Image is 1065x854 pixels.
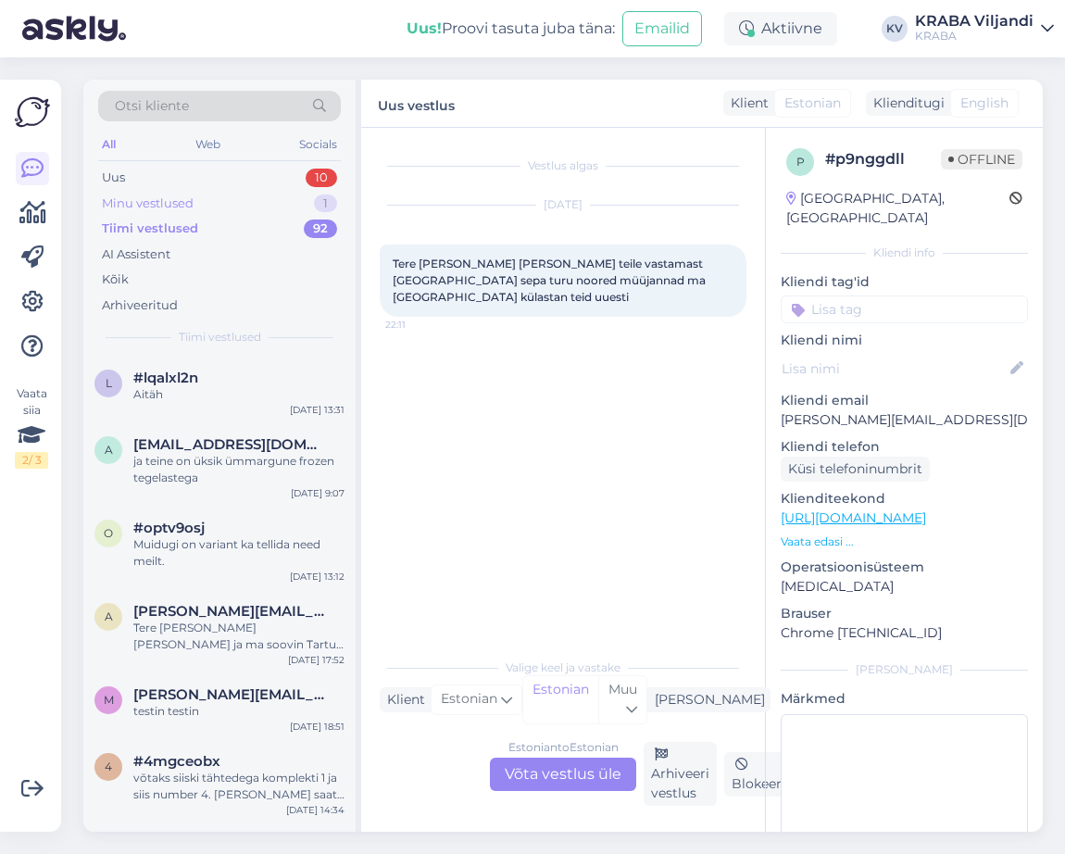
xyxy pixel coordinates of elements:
[608,681,637,697] span: Muu
[781,509,926,526] a: [URL][DOMAIN_NAME]
[133,386,345,403] div: Aitäh
[304,220,337,238] div: 92
[441,689,497,710] span: Estonian
[781,577,1028,597] p: [MEDICAL_DATA]
[378,91,455,116] label: Uus vestlus
[15,94,50,130] img: Askly Logo
[781,558,1028,577] p: Operatsioonisüsteem
[15,385,48,469] div: Vaata siia
[882,16,908,42] div: KV
[105,760,112,773] span: 4
[781,623,1028,643] p: Chrome [TECHNICAL_ID]
[782,358,1007,379] input: Lisa nimi
[490,758,636,791] div: Võta vestlus üle
[105,609,113,623] span: a
[647,690,765,710] div: [PERSON_NAME]
[393,257,708,304] span: Tere [PERSON_NAME] [PERSON_NAME] teile vastamast [GEOGRAPHIC_DATA] sepa turu noored müüjannad ma ...
[291,486,345,500] div: [DATE] 9:07
[133,536,345,570] div: Muidugi on variant ka tellida need meilt.
[133,370,198,386] span: #lqalxl2n
[786,189,1009,228] div: [GEOGRAPHIC_DATA], [GEOGRAPHIC_DATA]
[407,18,615,40] div: Proovi tasuta juba täna:
[133,520,205,536] span: #optv9osj
[781,295,1028,323] input: Lisa tag
[781,437,1028,457] p: Kliendi telefon
[723,94,769,113] div: Klient
[508,739,619,756] div: Estonian to Estonian
[133,770,345,803] div: võtaks siiski tähtedega komplekti 1 ja siis number 4. [PERSON_NAME] saata [EMAIL_ADDRESS][DOMAIN_...
[102,220,198,238] div: Tiimi vestlused
[106,376,112,390] span: l
[133,753,220,770] span: #4mgceobx
[380,196,746,213] div: [DATE]
[825,148,941,170] div: # p9nggdll
[133,686,326,703] span: mariela.rampe11@gmail.com
[781,489,1028,509] p: Klienditeekond
[380,659,746,676] div: Valige keel ja vastake
[915,14,1034,29] div: KRABA Viljandi
[102,195,194,213] div: Minu vestlused
[102,245,170,264] div: AI Assistent
[644,742,717,806] div: Arhiveeri vestlus
[784,94,841,113] span: Estonian
[102,296,178,315] div: Arhiveeritud
[380,157,746,174] div: Vestlus algas
[314,195,337,213] div: 1
[781,689,1028,709] p: Märkmed
[523,676,598,723] div: Estonian
[133,603,326,620] span: allan.matt19@gmail.com
[796,155,805,169] span: p
[380,690,425,710] div: Klient
[286,803,345,817] div: [DATE] 14:34
[781,604,1028,623] p: Brauser
[179,329,261,345] span: Tiimi vestlused
[622,11,702,46] button: Emailid
[866,94,945,113] div: Klienditugi
[104,526,113,540] span: o
[290,720,345,734] div: [DATE] 18:51
[781,391,1028,410] p: Kliendi email
[781,272,1028,292] p: Kliendi tag'id
[105,443,113,457] span: a
[133,703,345,720] div: testin testin
[960,94,1009,113] span: English
[306,169,337,187] div: 10
[290,570,345,584] div: [DATE] 13:12
[15,452,48,469] div: 2 / 3
[104,693,114,707] span: m
[781,661,1028,678] div: [PERSON_NAME]
[133,453,345,486] div: ja teine on üksik ümmargune frozen tegelastega
[781,331,1028,350] p: Kliendi nimi
[915,29,1034,44] div: KRABA
[295,132,341,157] div: Socials
[781,534,1028,550] p: Vaata edasi ...
[290,403,345,417] div: [DATE] 13:31
[781,410,1028,430] p: [PERSON_NAME][EMAIL_ADDRESS][DOMAIN_NAME]
[192,132,224,157] div: Web
[288,653,345,667] div: [DATE] 17:52
[133,436,326,453] span: annapkudrin@gmail.com
[115,96,189,116] span: Otsi kliente
[133,620,345,653] div: Tere [PERSON_NAME] [PERSON_NAME] ja ma soovin Tartu Sepa Turu kraba poodi öelda aitäh teile ja ma...
[407,19,442,37] b: Uus!
[385,318,455,332] span: 22:11
[724,12,837,45] div: Aktiivne
[102,270,129,289] div: Kõik
[98,132,119,157] div: All
[781,245,1028,261] div: Kliendi info
[102,169,125,187] div: Uus
[724,752,793,797] div: Blokeeri
[781,457,930,482] div: Küsi telefoninumbrit
[941,149,1022,170] span: Offline
[915,14,1054,44] a: KRABA ViljandiKRABA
